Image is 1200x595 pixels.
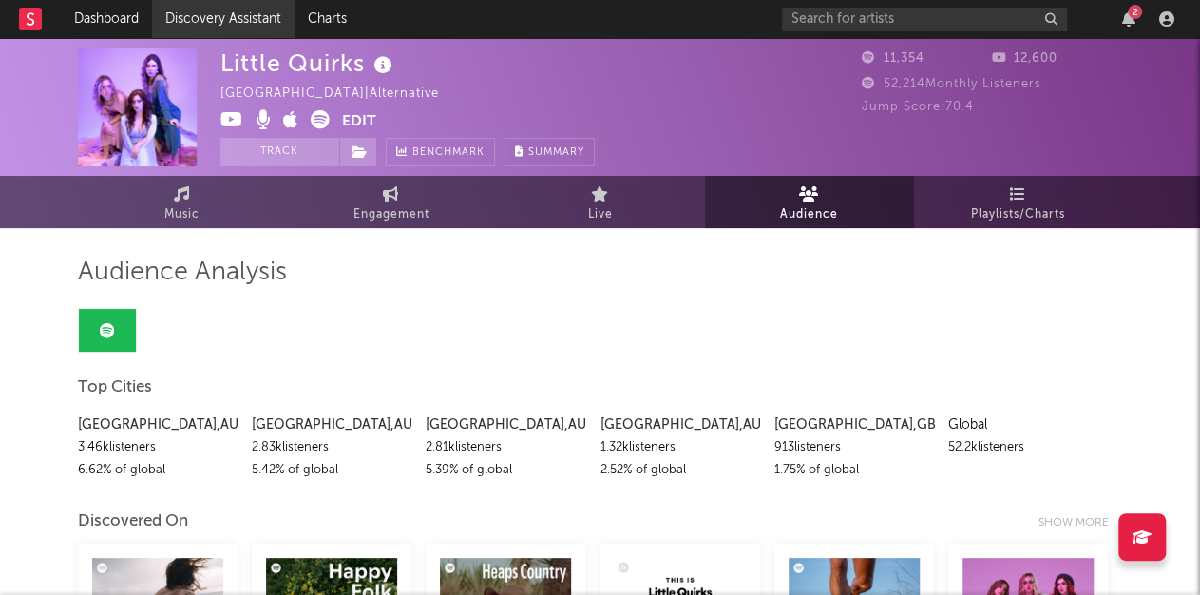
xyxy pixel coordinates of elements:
div: 52.2k listeners [948,436,1108,459]
a: Engagement [287,176,496,228]
div: 1.75 % of global [774,459,934,482]
span: Engagement [353,203,429,226]
button: Track [220,138,339,166]
span: Jump Score: 70.4 [862,101,974,113]
div: Show more [1038,511,1123,534]
div: 1.32k listeners [600,436,759,459]
span: Playlists/Charts [971,203,1065,226]
span: Audience [780,203,838,226]
span: Music [164,203,200,226]
span: 12,600 [992,52,1057,65]
div: 2.83k listeners [252,436,411,459]
div: 3.46k listeners [78,436,238,459]
button: 2 [1122,11,1135,27]
div: [GEOGRAPHIC_DATA] , AU [78,413,238,436]
span: 52,214 Monthly Listeners [862,78,1041,90]
a: Live [496,176,705,228]
div: 5.39 % of global [426,459,585,482]
div: 5.42 % of global [252,459,411,482]
div: 2 [1128,5,1142,19]
span: Audience Analysis [78,261,287,284]
span: Summary [528,147,584,158]
div: 913 listeners [774,436,934,459]
div: [GEOGRAPHIC_DATA] , AU [600,413,759,436]
a: Music [78,176,287,228]
div: Little Quirks [220,48,397,79]
div: 6.62 % of global [78,459,238,482]
span: Live [588,203,613,226]
div: [GEOGRAPHIC_DATA] , AU [252,413,411,436]
div: 2.81k listeners [426,436,585,459]
button: Summary [505,138,595,166]
a: Benchmark [386,138,495,166]
span: Top Cities [78,376,152,399]
span: 11,354 [862,52,924,65]
span: Benchmark [412,142,485,164]
div: [GEOGRAPHIC_DATA] , AU [426,413,585,436]
div: [GEOGRAPHIC_DATA] , GB [774,413,934,436]
div: Discovered On [78,510,188,533]
div: [GEOGRAPHIC_DATA] | Alternative [220,83,461,106]
input: Search for artists [782,8,1067,31]
button: Edit [342,110,376,134]
div: 2.52 % of global [600,459,759,482]
a: Audience [705,176,914,228]
a: Playlists/Charts [914,176,1123,228]
div: Global [948,413,1108,436]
